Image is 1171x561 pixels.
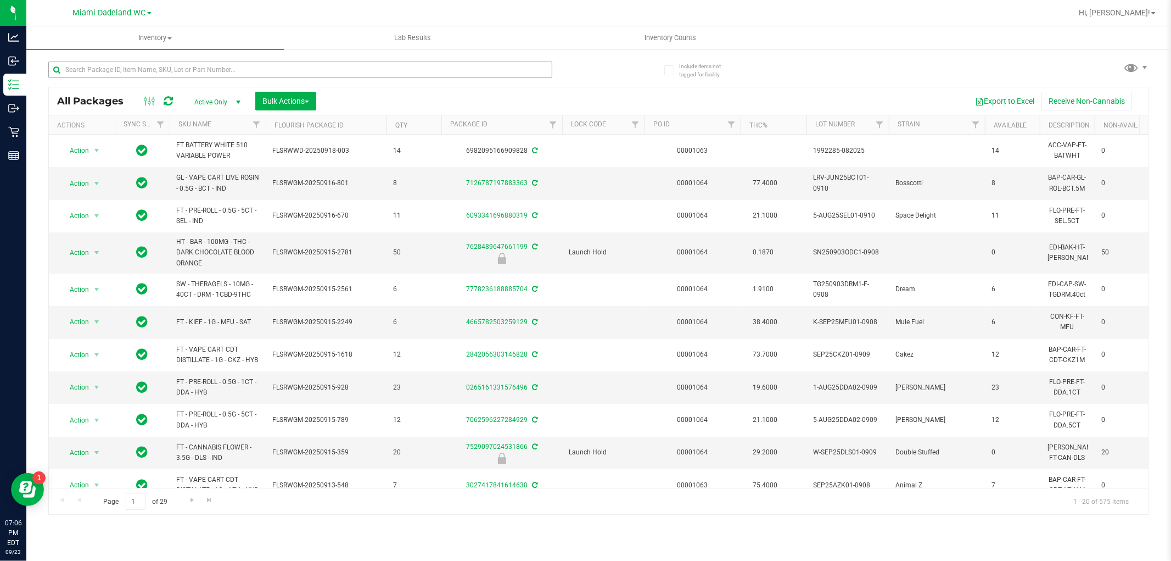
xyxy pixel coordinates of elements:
a: Filter [544,115,562,134]
a: Filter [626,115,645,134]
span: Sync from Compliance System [530,384,537,391]
a: 0265161331576496 [466,384,528,391]
span: 14 [991,146,1033,156]
span: FLSRWGM-20250915-2781 [272,247,380,258]
span: Miami Dadeland WC [73,8,146,18]
span: 0 [1101,284,1143,295]
a: 00001064 [677,384,708,391]
span: 6 [991,284,1033,295]
a: Flourish Package ID [274,121,344,129]
span: Sync from Compliance System [530,212,537,219]
span: FLSRWGM-20250915-928 [272,382,380,393]
span: Include items not tagged for facility [679,62,734,79]
span: select [90,176,104,191]
iframe: Resource center [11,473,44,506]
a: 7126787197883363 [466,179,528,187]
span: Action [60,143,89,158]
span: In Sync [137,380,148,395]
span: 29.2000 [747,445,783,460]
span: 5-AUG25DDA02-0909 [813,415,882,425]
span: 8 [991,178,1033,188]
span: select [90,413,104,428]
span: K-SEP25MFU01-0908 [813,317,882,327]
a: 4665782503259129 [466,318,528,326]
span: In Sync [137,208,148,223]
span: select [90,143,104,158]
span: 0.1870 [747,245,779,260]
span: FT - VAPE CART CDT DISTILLATE - 1G - CKZ - HYB [176,345,259,365]
button: Export to Excel [968,92,1041,110]
span: FT - VAPE CART CDT DISTILLATE - 1G - AZK - HYB [176,475,259,496]
div: EDI-CAP-SW-TGDRM.40ct [1046,278,1088,301]
a: Available [994,121,1027,129]
span: 0 [991,447,1033,458]
div: Actions [57,121,110,129]
button: Receive Non-Cannabis [1041,92,1132,110]
span: Action [60,245,89,260]
span: 23 [393,382,435,393]
span: FT - CANNABIS FLOWER - 3.5G - DLS - IND [176,442,259,463]
span: 1.9100 [747,281,779,297]
a: Qty [395,121,407,129]
a: Filter [967,115,985,134]
a: 2842056303146828 [466,351,528,358]
div: FLO-PRE-FT-SEL.5CT [1046,204,1088,227]
span: Hi, [PERSON_NAME]! [1079,8,1150,17]
span: SEP25CKZ01-0909 [813,349,882,360]
span: Sync from Compliance System [530,481,537,489]
a: Lot Number [815,120,855,128]
span: select [90,208,104,224]
div: Launch Hold [440,253,564,264]
span: 19.6000 [747,380,783,396]
a: Lock Code [571,120,606,128]
span: In Sync [137,477,148,493]
div: FLO-PRE-FT-DDA.1CT [1046,376,1088,399]
span: FLSRWGM-20250915-359 [272,447,380,458]
a: Non-Available [1103,121,1152,129]
inline-svg: Inbound [8,55,19,66]
a: 7529097024531866 [466,443,528,451]
span: In Sync [137,445,148,460]
span: In Sync [137,143,148,158]
span: Inventory [26,33,284,43]
span: Action [60,176,89,191]
span: 0 [991,247,1033,258]
span: Sync from Compliance System [530,179,537,187]
a: 00001064 [677,318,708,326]
span: 0 [1101,349,1143,360]
span: 20 [1101,447,1143,458]
span: 23 [991,382,1033,393]
p: 09/23 [5,548,21,556]
span: Sync from Compliance System [530,443,537,451]
div: BAP-CAR-FT-CDT-AZK1M [1046,474,1088,497]
span: FLSRWGM-20250915-1618 [272,349,380,360]
span: In Sync [137,245,148,260]
span: select [90,282,104,297]
span: Sync from Compliance System [530,351,537,358]
inline-svg: Reports [8,150,19,161]
span: 5-AUG25SEL01-0910 [813,210,882,221]
inline-svg: Inventory [8,79,19,90]
span: Space Delight [895,210,978,221]
a: 00001063 [677,147,708,154]
a: 00001063 [677,481,708,489]
span: Dream [895,284,978,295]
a: 00001064 [677,212,708,219]
span: Inventory Counts [630,33,711,43]
span: 0 [1101,382,1143,393]
span: 1 - 20 of 575 items [1064,493,1138,509]
span: 7 [393,480,435,491]
span: Sync from Compliance System [530,318,537,326]
a: Go to the last page [201,493,217,508]
span: 75.4000 [747,477,783,493]
div: EDI-BAK-HT-[PERSON_NAME] [1046,241,1088,264]
span: select [90,380,104,395]
span: Bulk Actions [262,97,309,105]
span: FT - PRE-ROLL - 0.5G - 5CT - DDA - HYB [176,409,259,430]
span: 50 [1101,247,1143,258]
span: Lab Results [379,33,446,43]
p: 07:06 PM EDT [5,518,21,548]
a: Go to the next page [184,493,200,508]
span: FLSRWGM-20250916-801 [272,178,380,188]
span: 14 [393,146,435,156]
